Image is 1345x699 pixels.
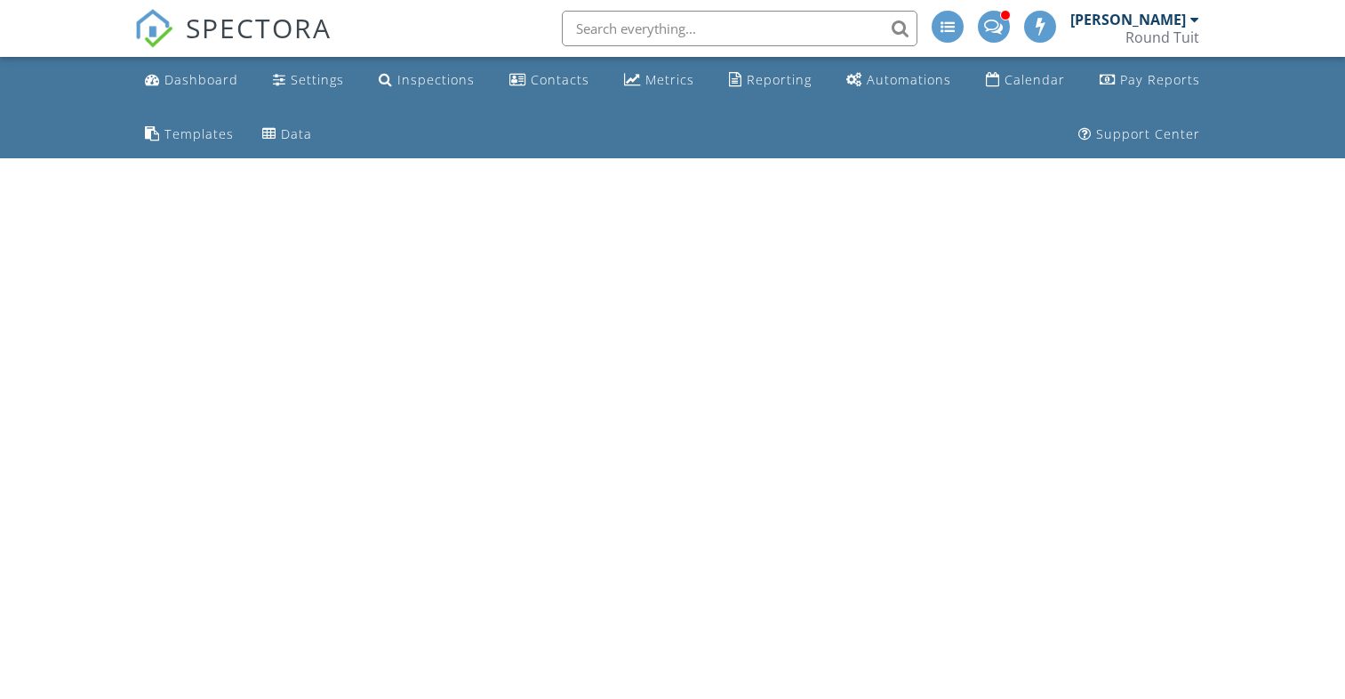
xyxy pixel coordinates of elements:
[164,125,234,142] div: Templates
[839,64,958,97] a: Automations (Advanced)
[372,64,482,97] a: Inspections
[134,9,173,48] img: The Best Home Inspection Software - Spectora
[1096,125,1200,142] div: Support Center
[266,64,351,97] a: Settings
[1005,71,1065,88] div: Calendar
[747,71,812,88] div: Reporting
[645,71,694,88] div: Metrics
[722,64,819,97] a: Reporting
[397,71,475,88] div: Inspections
[562,11,917,46] input: Search everything...
[1120,71,1200,88] div: Pay Reports
[867,71,951,88] div: Automations
[164,71,238,88] div: Dashboard
[134,24,332,61] a: SPECTORA
[979,64,1072,97] a: Calendar
[1070,11,1186,28] div: [PERSON_NAME]
[291,71,344,88] div: Settings
[502,64,596,97] a: Contacts
[617,64,701,97] a: Metrics
[138,64,245,97] a: Dashboard
[138,118,241,151] a: Templates
[1125,28,1199,46] div: Round Tuit
[531,71,589,88] div: Contacts
[186,9,332,46] span: SPECTORA
[1093,64,1207,97] a: Pay Reports
[281,125,312,142] div: Data
[255,118,319,151] a: Data
[1071,118,1207,151] a: Support Center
